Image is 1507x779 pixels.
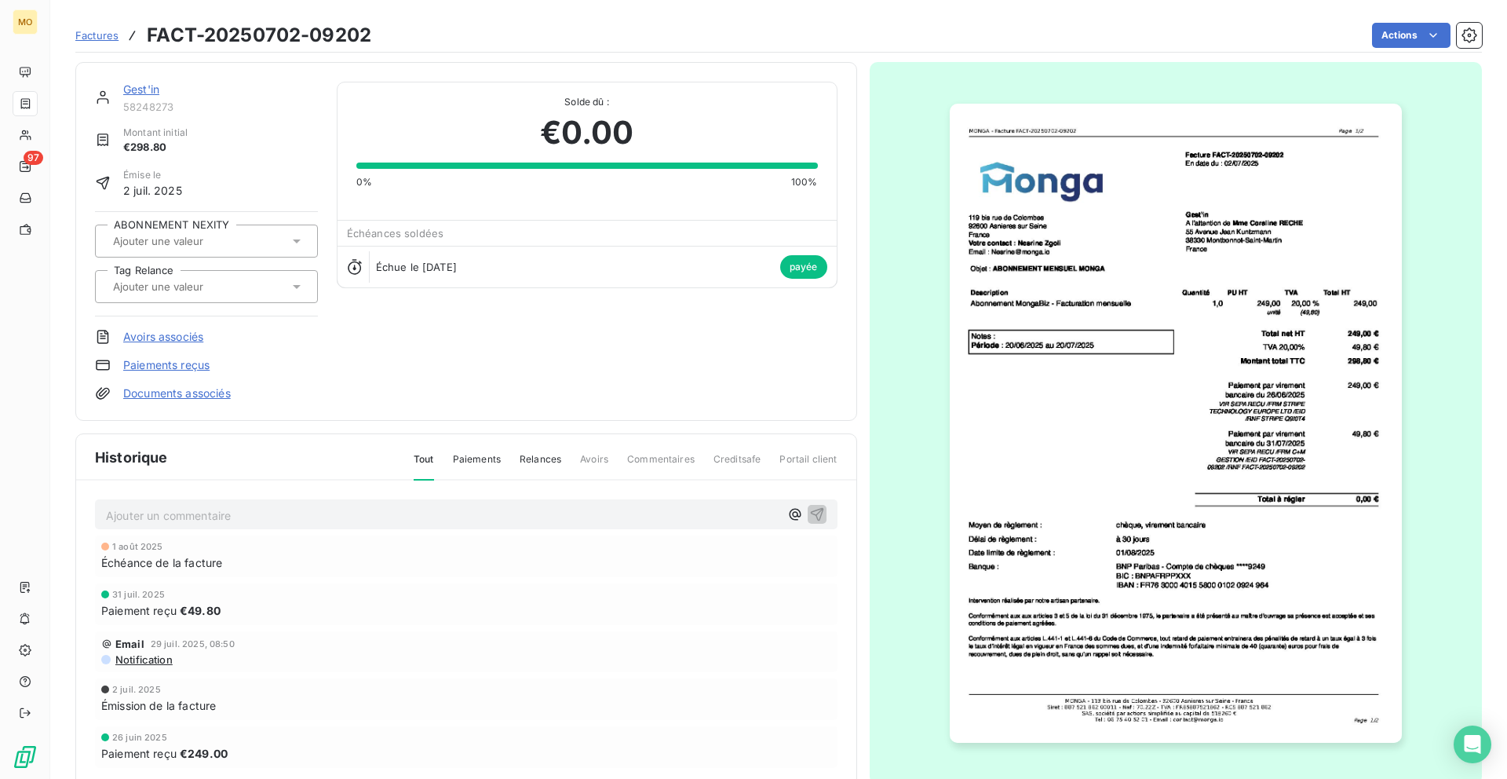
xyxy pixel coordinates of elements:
span: Échue le [DATE] [376,261,457,273]
span: payée [780,255,827,279]
input: Ajouter une valeur [111,234,269,248]
a: Avoirs associés [123,329,203,345]
span: Email [115,638,144,650]
span: Paiement reçu [101,602,177,619]
a: Paiements reçus [123,357,210,373]
span: €249.00 [180,745,228,762]
span: 26 juin 2025 [112,733,167,742]
span: Relances [520,452,561,479]
span: 0% [356,175,372,189]
span: Historique [95,447,168,468]
span: 58248273 [123,101,318,113]
span: Solde dû : [356,95,818,109]
span: €0.00 [540,109,634,156]
span: Paiements [453,452,501,479]
a: Gest'in [123,82,159,96]
span: 2 juil. 2025 [123,182,182,199]
img: Logo LeanPay [13,744,38,770]
span: €298.80 [123,140,188,155]
span: Portail client [779,452,837,479]
input: Ajouter une valeur [111,280,269,294]
a: 97 [13,154,37,179]
span: Échéance de la facture [101,554,222,571]
span: Montant initial [123,126,188,140]
div: MO [13,9,38,35]
span: 1 août 2025 [112,542,163,551]
a: Documents associés [123,386,231,401]
span: Émission de la facture [101,697,216,714]
span: 100% [791,175,818,189]
a: Factures [75,27,119,43]
span: 97 [24,151,43,165]
img: invoice_thumbnail [950,104,1402,743]
span: Échéances soldées [347,227,444,240]
span: Paiement reçu [101,745,177,762]
button: Actions [1372,23,1450,48]
span: €49.80 [180,602,221,619]
span: 29 juil. 2025, 08:50 [151,639,235,649]
span: Factures [75,29,119,42]
span: Commentaires [627,452,695,479]
h3: FACT-20250702-09202 [147,21,371,49]
span: Avoirs [580,452,608,479]
span: Tout [414,452,434,481]
span: Notification [114,653,173,666]
span: Creditsafe [713,452,761,479]
span: 31 juil. 2025 [112,590,165,599]
span: Émise le [123,168,182,182]
div: Open Intercom Messenger [1454,726,1491,763]
span: 2 juil. 2025 [112,685,161,694]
